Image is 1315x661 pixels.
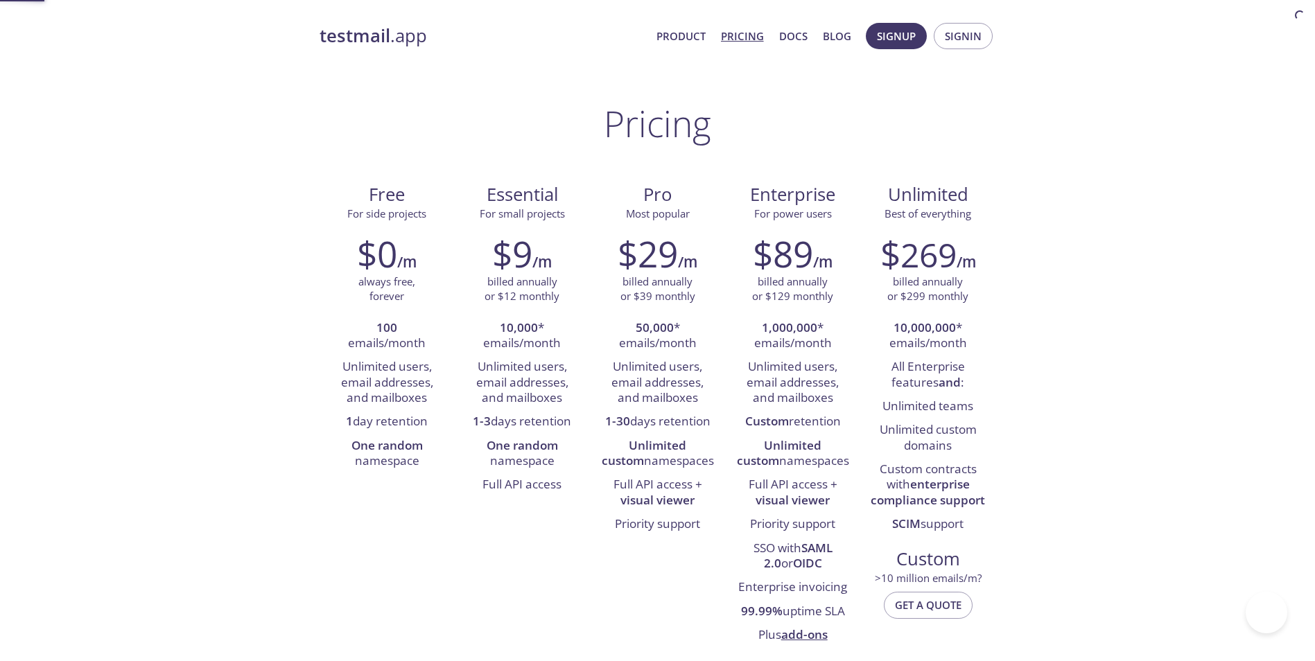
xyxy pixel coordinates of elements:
strong: One random [487,437,558,453]
li: Full API access [465,473,580,497]
a: Product [656,27,706,45]
span: Most popular [626,206,690,220]
strong: 10,000 [500,319,538,335]
li: Unlimited users, email addresses, and mailboxes [330,355,444,410]
li: day retention [330,410,444,434]
li: Enterprise invoicing [735,576,850,599]
strong: visual viewer [620,492,695,508]
li: Unlimited users, email addresses, and mailboxes [465,355,580,410]
strong: 1,000,000 [762,319,817,335]
strong: testmail [320,24,390,48]
h6: /m [957,250,976,274]
p: billed annually or $129 monthly [752,274,833,304]
button: Get a quote [884,592,973,618]
li: retention [735,410,850,434]
strong: enterprise compliance support [871,476,985,507]
span: Best of everything [885,206,971,220]
strong: 10,000,000 [894,319,956,335]
li: Priority support [735,513,850,536]
strong: Unlimited custom [737,437,822,468]
a: Pricing [721,27,764,45]
span: For small projects [480,206,565,220]
li: Full API access + [600,473,715,513]
li: namespaces [600,434,715,474]
button: Signup [866,23,927,49]
li: * emails/month [600,317,715,356]
strong: and [939,374,961,390]
strong: 1-30 [605,413,630,429]
button: Signin [934,23,993,49]
span: Custom [871,547,984,571]
span: 269 [900,232,957,277]
span: For power users [754,206,832,220]
span: Pro [601,183,714,206]
strong: One random [351,437,423,453]
li: days retention [465,410,580,434]
li: * emails/month [871,317,985,356]
p: always free, forever [358,274,415,304]
a: add-ons [781,626,828,642]
strong: Custom [745,413,789,429]
li: support [871,513,985,536]
a: Blog [823,27,851,45]
h6: /m [397,250,417,274]
a: Docs [779,27,808,45]
strong: Unlimited custom [602,437,687,468]
span: Enterprise [736,183,849,206]
li: Unlimited custom domains [871,418,985,458]
a: testmail.app [320,24,645,48]
span: Free [331,183,444,206]
li: namespace [330,434,444,474]
h2: $ [880,233,957,274]
h1: Pricing [604,103,711,144]
strong: 1 [346,413,353,429]
li: Unlimited users, email addresses, and mailboxes [600,355,715,410]
strong: SAML 2.0 [764,540,833,571]
li: namespace [465,434,580,474]
li: * emails/month [735,317,850,356]
li: All Enterprise features : [871,355,985,395]
span: Essential [466,183,579,206]
p: billed annually or $39 monthly [620,274,695,304]
p: billed annually or $12 monthly [485,274,559,304]
h2: $89 [753,233,813,274]
li: Priority support [600,513,715,536]
iframe: Help Scout Beacon - Open [1246,592,1287,633]
strong: OIDC [793,555,822,571]
li: Custom contracts with [871,458,985,513]
strong: 1-3 [473,413,491,429]
li: emails/month [330,317,444,356]
li: Unlimited teams [871,395,985,418]
strong: visual viewer [756,492,830,508]
h6: /m [678,250,697,274]
li: uptime SLA [735,600,850,624]
strong: SCIM [892,515,921,531]
li: Unlimited users, email addresses, and mailboxes [735,355,850,410]
li: Full API access + [735,473,850,513]
strong: 99.99% [741,603,783,619]
li: Plus [735,624,850,647]
strong: 100 [376,319,397,335]
span: Unlimited [888,182,968,206]
li: days retention [600,410,715,434]
h6: /m [813,250,833,274]
h2: $9 [492,233,532,274]
li: * emails/month [465,317,580,356]
p: billed annually or $299 monthly [887,274,968,304]
li: namespaces [735,434,850,474]
strong: 50,000 [636,319,674,335]
span: Get a quote [895,596,961,614]
h6: /m [532,250,552,274]
span: Signup [877,27,916,45]
li: SSO with or [735,537,850,576]
h2: $0 [357,233,397,274]
h2: $29 [618,233,678,274]
span: Signin [945,27,982,45]
span: > 10 million emails/m? [875,571,982,585]
span: For side projects [347,206,426,220]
